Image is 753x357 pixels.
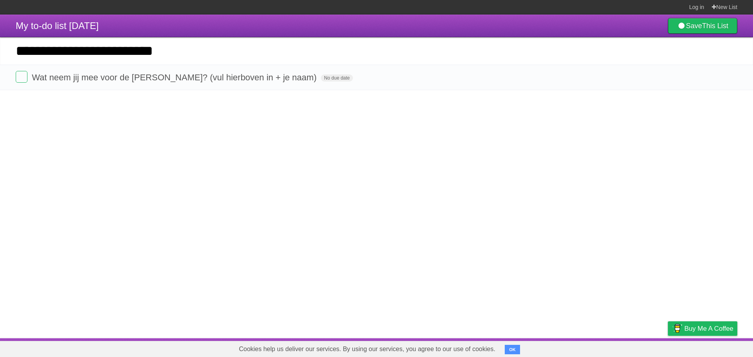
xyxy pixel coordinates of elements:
span: No due date [321,74,353,82]
span: Buy me a coffee [684,322,733,335]
span: Wat neem jij mee voor de [PERSON_NAME]? (vul hierboven in + je naam) [32,72,318,82]
a: Buy me a coffee [668,321,737,336]
a: Developers [589,340,621,355]
a: Terms [631,340,648,355]
span: Cookies help us deliver our services. By using our services, you agree to our use of cookies. [231,341,503,357]
a: SaveThis List [668,18,737,34]
label: Done [16,71,27,83]
a: Suggest a feature [688,340,737,355]
span: My to-do list [DATE] [16,20,99,31]
b: This List [702,22,728,30]
a: About [564,340,580,355]
button: OK [505,345,520,354]
img: Buy me a coffee [672,322,682,335]
a: Privacy [658,340,678,355]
